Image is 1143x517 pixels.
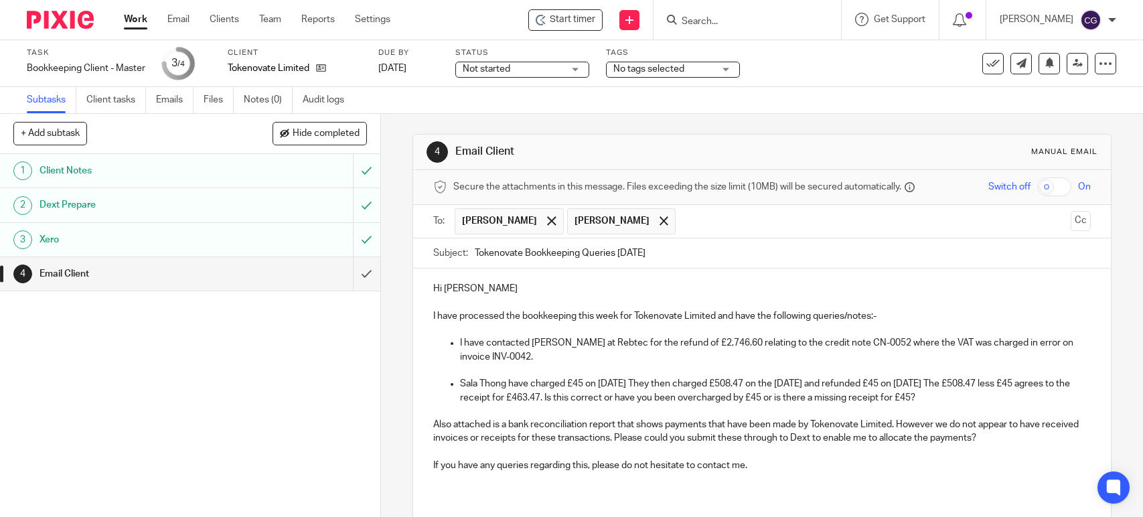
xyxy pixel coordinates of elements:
label: To: [433,214,448,228]
div: Bookkeeping Client - Master [27,62,145,75]
a: Clients [210,13,239,26]
h1: Email Client [455,145,791,159]
div: Manual email [1031,147,1097,157]
button: + Add subtask [13,122,87,145]
div: 3 [13,230,32,249]
span: [DATE] [378,64,406,73]
a: Subtasks [27,87,76,113]
a: Emails [156,87,194,113]
h1: Dext Prepare [40,195,240,215]
a: Reports [301,13,335,26]
small: /4 [177,60,185,68]
p: Sala Thong have charged £45 on [DATE] They then charged £508.47 on the [DATE] and refunded £45 on... [460,377,1090,404]
div: 3 [171,56,185,71]
a: Work [124,13,147,26]
a: Team [259,13,281,26]
a: Audit logs [303,87,354,113]
p: I have contacted [PERSON_NAME] at Rebtec for the refund of £2,746.60 relating to the credit note ... [460,336,1090,364]
h1: Email Client [40,264,240,284]
a: Settings [355,13,390,26]
p: Tokenovate Limited [228,62,309,75]
label: Status [455,48,589,58]
a: Client tasks [86,87,146,113]
span: [PERSON_NAME] [575,214,650,228]
p: I have processed the bookkeeping this week for Tokenovate Limited and have the following queries/... [433,309,1090,323]
span: [PERSON_NAME] [462,214,537,228]
label: Subject: [433,246,468,260]
label: Tags [606,48,740,58]
button: Cc [1071,211,1091,231]
span: On [1078,180,1091,194]
h1: Xero [40,230,240,250]
div: 2 [13,196,32,215]
h1: Client Notes [40,161,240,181]
input: Search [680,16,801,28]
label: Client [228,48,362,58]
span: Get Support [874,15,925,24]
span: Secure the attachments in this message. Files exceeding the size limit (10MB) will be secured aut... [453,180,901,194]
a: Files [204,87,234,113]
a: Notes (0) [244,87,293,113]
a: Email [167,13,189,26]
span: Start timer [550,13,595,27]
div: 4 [427,141,448,163]
p: If you have any queries regarding this, please do not hesitate to contact me. [433,459,1090,472]
div: 1 [13,161,32,180]
span: Hide completed [293,129,360,139]
div: 4 [13,265,32,283]
span: Switch off [988,180,1031,194]
p: [PERSON_NAME] [1000,13,1073,26]
span: Not started [463,64,510,74]
div: Tokenovate Limited - Bookkeeping Client - Master [528,9,603,31]
p: Also attached is a bank reconciliation report that shows payments that have been made by Tokenova... [433,418,1090,445]
span: No tags selected [613,64,684,74]
img: Pixie [27,11,94,29]
label: Due by [378,48,439,58]
button: Hide completed [273,122,367,145]
label: Task [27,48,145,58]
img: svg%3E [1080,9,1101,31]
p: Hi [PERSON_NAME] [433,282,1090,295]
